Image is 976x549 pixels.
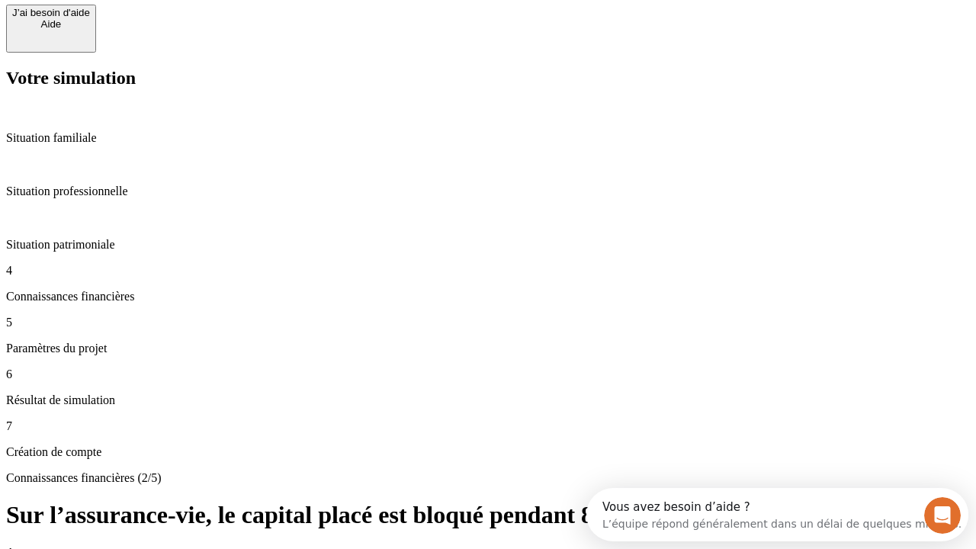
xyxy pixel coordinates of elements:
div: L’équipe répond généralement dans un délai de quelques minutes. [16,25,375,41]
div: Vous avez besoin d’aide ? [16,13,375,25]
div: Ouvrir le Messenger Intercom [6,6,420,48]
div: Aide [12,18,90,30]
p: Connaissances financières (2/5) [6,471,970,485]
h2: Votre simulation [6,68,970,88]
p: Création de compte [6,445,970,459]
iframe: Intercom live chat discovery launcher [586,488,968,541]
h1: Sur l’assurance-vie, le capital placé est bloqué pendant 8 ans ? [6,501,970,529]
p: Résultat de simulation [6,393,970,407]
p: Paramètres du projet [6,342,970,355]
p: Situation familiale [6,131,970,145]
p: 6 [6,368,970,381]
p: 5 [6,316,970,329]
div: J’ai besoin d'aide [12,7,90,18]
iframe: Intercom live chat [924,497,961,534]
p: 4 [6,264,970,278]
button: J’ai besoin d'aideAide [6,5,96,53]
p: 7 [6,419,970,433]
p: Situation professionnelle [6,185,970,198]
p: Connaissances financières [6,290,970,303]
p: Situation patrimoniale [6,238,970,252]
